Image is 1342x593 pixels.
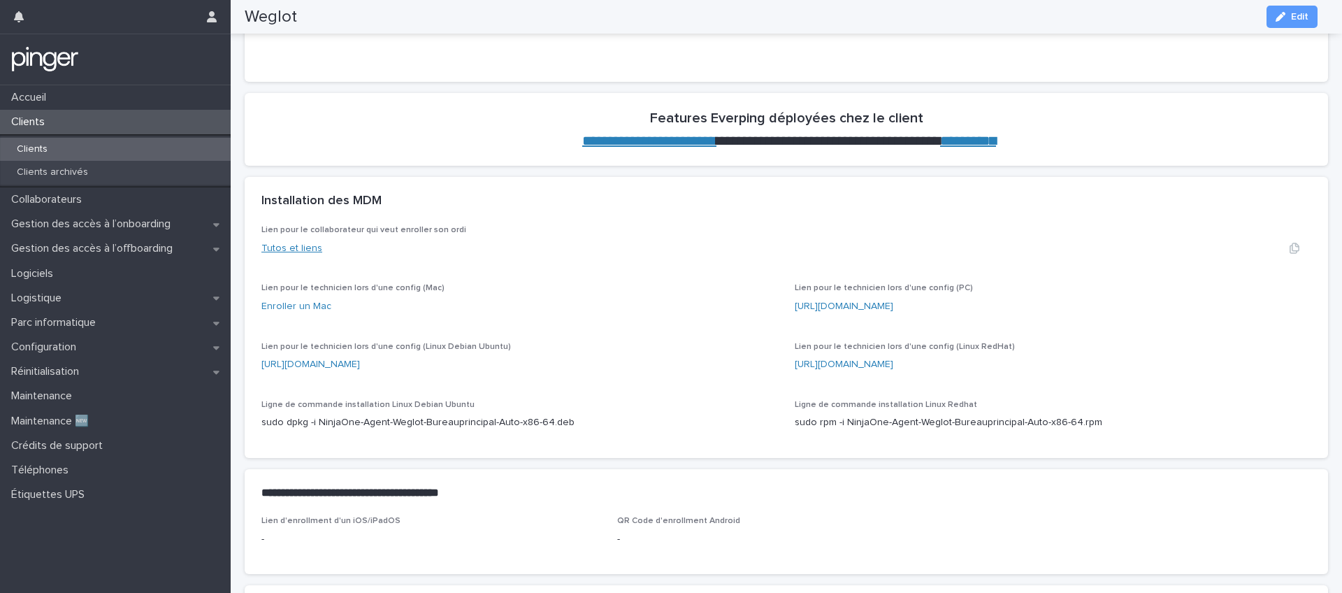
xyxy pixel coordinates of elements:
[261,284,445,292] span: Lien pour le technicien lors d'une config (Mac)
[795,359,893,369] a: [URL][DOMAIN_NAME]
[617,517,740,525] span: QR Code d'enrollment Android
[6,242,184,255] p: Gestion des accès à l’offboarding
[6,316,107,329] p: Parc informatique
[11,45,79,73] img: mTgBEunGTSyRkCgitkcU
[795,415,1311,430] p: sudo rpm -i NinjaOne-Agent-Weglot-Bureauprincipal-Auto-x86-64.rpm
[6,292,73,305] p: Logistique
[6,267,64,280] p: Logiciels
[6,365,90,378] p: Réinitialisation
[261,359,360,369] a: [URL][DOMAIN_NAME]
[6,91,57,104] p: Accueil
[1291,12,1308,22] span: Edit
[6,166,99,178] p: Clients archivés
[1267,6,1318,28] button: Edit
[6,341,87,354] p: Configuration
[261,532,600,547] p: -
[261,517,401,525] span: Lien d'enrollment d'un iOS/iPadOS
[6,217,182,231] p: Gestion des accès à l’onboarding
[261,343,511,351] span: Lien pour le technicien lors d'une config (Linux Debian Ubuntu)
[261,226,466,234] span: Lien pour le collaborateur qui veut enroller son ordi
[795,301,893,311] a: [URL][DOMAIN_NAME]
[650,110,923,127] h2: Features Everping déployées chez le client
[795,284,973,292] span: Lien pour le technicien lors d'une config (PC)
[6,439,114,452] p: Crédits de support
[795,343,1015,351] span: Lien pour le technicien lors d'une config (Linux RedHat)
[6,390,83,403] p: Maintenance
[6,488,96,501] p: Étiquettes UPS
[795,401,977,409] span: Ligne de commande installation Linux Redhat
[261,415,778,430] p: sudo dpkg -i NinjaOne-Agent-Weglot-Bureauprincipal-Auto-x86-64.deb
[245,7,297,27] h2: Weglot
[6,464,80,477] p: Téléphones
[6,193,93,206] p: Collaborateurs
[261,401,475,409] span: Ligne de commande installation Linux Debian Ubuntu
[261,194,382,209] h2: Installation des MDM
[261,301,331,311] a: Enroller un Mac
[617,532,956,547] p: -
[6,415,100,428] p: Maintenance 🆕
[6,115,56,129] p: Clients
[6,143,59,155] p: Clients
[261,243,322,253] a: Tutos et liens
